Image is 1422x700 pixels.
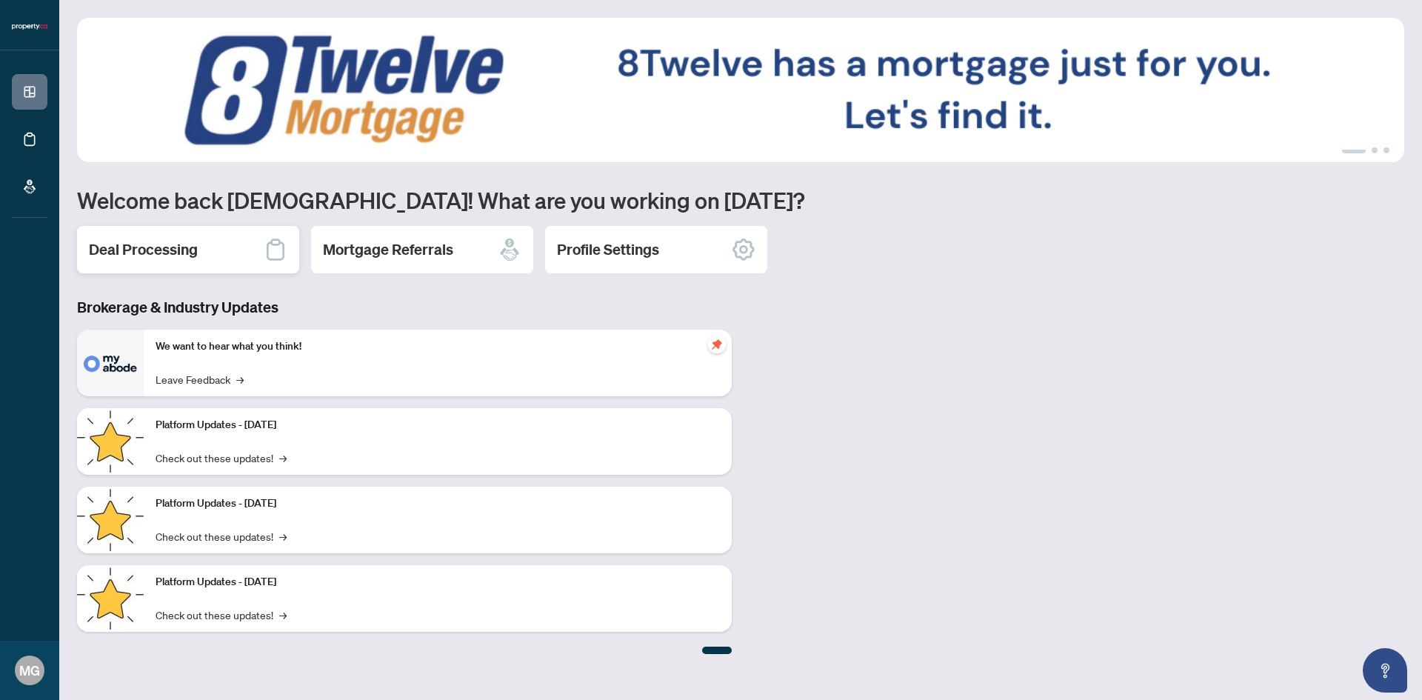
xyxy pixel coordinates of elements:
[19,660,40,681] span: MG
[236,371,244,387] span: →
[279,528,287,544] span: →
[77,18,1404,162] img: Slide 0
[1342,147,1366,153] button: 1
[77,186,1404,214] h1: Welcome back [DEMOGRAPHIC_DATA]! What are you working on [DATE]?
[156,528,287,544] a: Check out these updates!→
[1363,648,1407,693] button: Open asap
[708,336,726,353] span: pushpin
[77,565,144,632] img: Platform Updates - June 23, 2025
[156,450,287,466] a: Check out these updates!→
[77,487,144,553] img: Platform Updates - July 8, 2025
[156,607,287,623] a: Check out these updates!→
[156,339,720,355] p: We want to hear what you think!
[12,22,47,31] img: logo
[156,496,720,512] p: Platform Updates - [DATE]
[156,417,720,433] p: Platform Updates - [DATE]
[77,330,144,396] img: We want to hear what you think!
[323,239,453,260] h2: Mortgage Referrals
[279,607,287,623] span: →
[77,297,732,318] h3: Brokerage & Industry Updates
[1383,147,1389,153] button: 3
[557,239,659,260] h2: Profile Settings
[89,239,198,260] h2: Deal Processing
[156,574,720,590] p: Platform Updates - [DATE]
[1372,147,1378,153] button: 2
[77,408,144,475] img: Platform Updates - July 21, 2025
[156,371,244,387] a: Leave Feedback→
[279,450,287,466] span: →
